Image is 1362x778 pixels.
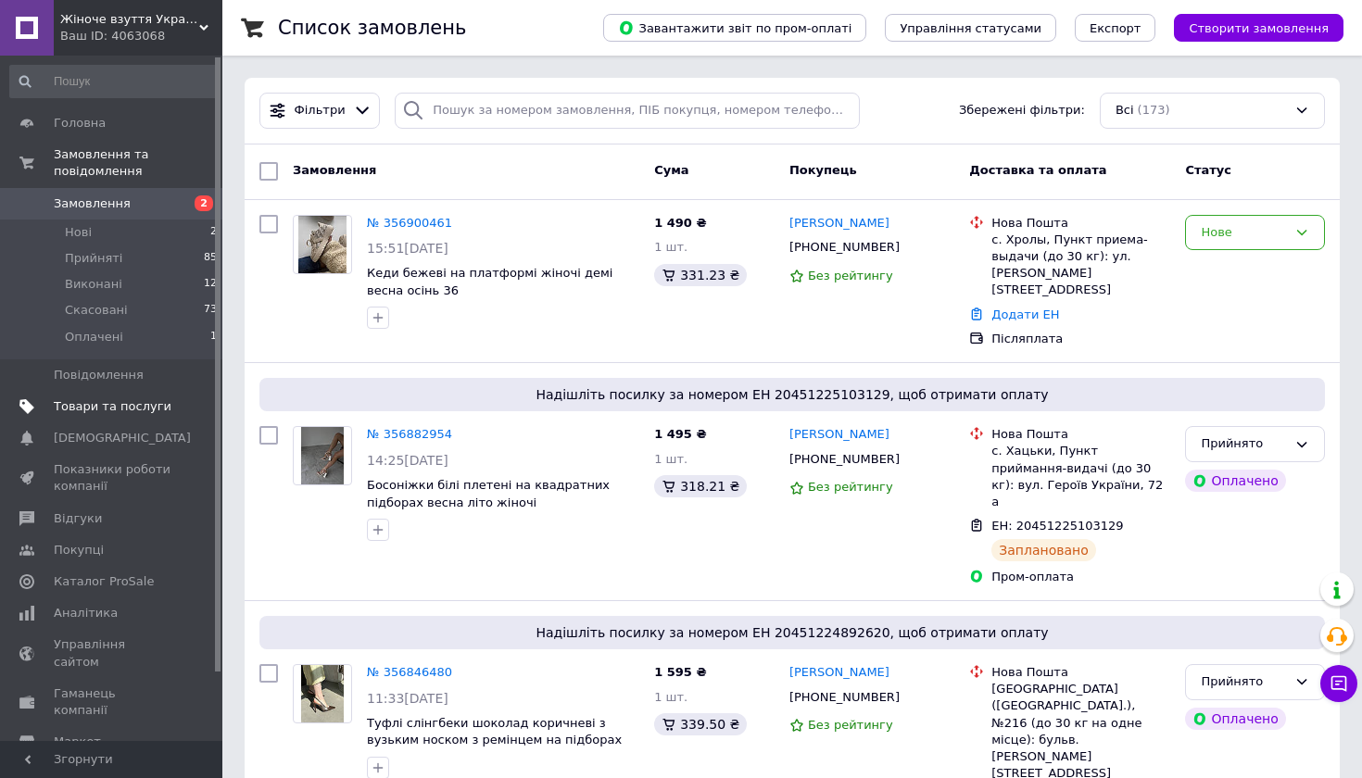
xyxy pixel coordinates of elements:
div: [PHONE_NUMBER] [786,685,903,709]
span: 85 [204,250,217,267]
a: [PERSON_NAME] [789,215,889,232]
span: Надішліть посилку за номером ЕН 20451225103129, щоб отримати оплату [267,385,1318,404]
a: [PERSON_NAME] [789,664,889,682]
span: 1 шт. [654,240,687,254]
div: 318.21 ₴ [654,475,747,497]
span: Скасовані [65,302,128,319]
a: Фото товару [293,664,352,723]
div: Прийнято [1201,434,1287,454]
div: Прийнято [1201,672,1287,692]
span: 2 [195,195,213,211]
span: Товари та послуги [54,398,171,415]
a: № 356900461 [367,216,452,230]
div: Нова Пошта [991,664,1170,681]
div: Ваш ID: 4063068 [60,28,222,44]
span: Повідомлення [54,367,144,383]
div: Оплачено [1185,470,1285,492]
span: Без рейтингу [808,718,893,732]
span: Всі [1116,102,1134,119]
input: Пошук [9,65,219,98]
span: Показники роботи компанії [54,461,171,495]
span: Без рейтингу [808,269,893,282]
button: Завантажити звіт по пром-оплаті [603,14,866,42]
div: с. Хролы, Пункт приема-выдачи (до 30 кг): ул. [PERSON_NAME][STREET_ADDRESS] [991,232,1170,299]
span: Покупці [54,542,104,558]
span: Жіноче взуття Україна [60,11,199,28]
span: 1 шт. [654,452,687,466]
span: Управління статусами [900,21,1041,35]
span: 1 [210,329,217,345]
span: Головна [54,115,106,132]
span: 14:25[DATE] [367,453,448,468]
span: Управління сайтом [54,636,171,670]
span: Аналітика [54,605,118,621]
button: Створити замовлення [1174,14,1343,42]
span: Доставка та оплата [969,163,1106,177]
input: Пошук за номером замовлення, ПІБ покупця, номером телефону, Email, номером накладної [395,93,860,129]
img: Фото товару [301,665,345,722]
span: Нові [65,224,92,241]
div: Нове [1201,223,1287,243]
a: Фото товару [293,426,352,485]
span: Статус [1185,163,1231,177]
span: 1 495 ₴ [654,427,706,441]
a: № 356882954 [367,427,452,441]
h1: Список замовлень [278,17,466,39]
span: ЕН: 20451225103129 [991,519,1123,533]
div: с. Хацьки, Пункт приймання-видачі (до 30 кг): вул. Героїв України, 72 а [991,443,1170,510]
div: Оплачено [1185,708,1285,730]
span: 1 595 ₴ [654,665,706,679]
span: Замовлення [293,163,376,177]
div: 339.50 ₴ [654,713,747,735]
span: Виконані [65,276,122,293]
span: Покупець [789,163,857,177]
span: [DEMOGRAPHIC_DATA] [54,430,191,446]
button: Управління статусами [885,14,1056,42]
span: Створити замовлення [1189,21,1329,35]
a: № 356846480 [367,665,452,679]
span: 2 [210,224,217,241]
a: Створити замовлення [1155,20,1343,34]
span: Прийняті [65,250,122,267]
span: 12 [204,276,217,293]
span: 73 [204,302,217,319]
div: Нова Пошта [991,215,1170,232]
span: 1 490 ₴ [654,216,706,230]
img: Фото товару [301,427,345,484]
span: Оплачені [65,329,123,345]
span: 1 шт. [654,690,687,704]
a: Додати ЕН [991,307,1059,321]
div: Післяплата [991,331,1170,347]
span: Каталог ProSale [54,573,154,590]
div: [PHONE_NUMBER] [786,235,903,259]
a: Кеди бежеві на платформі жіночі демі весна осінь 36 [367,266,612,297]
button: Експорт [1075,14,1156,42]
span: (173) [1138,103,1170,117]
a: Фото товару [293,215,352,274]
span: Cума [654,163,688,177]
div: [PHONE_NUMBER] [786,447,903,471]
img: Фото товару [298,216,346,273]
div: Заплановано [991,539,1096,561]
span: Експорт [1090,21,1141,35]
a: [PERSON_NAME] [789,426,889,444]
span: 11:33[DATE] [367,691,448,706]
div: Нова Пошта [991,426,1170,443]
span: Замовлення [54,195,131,212]
span: Гаманець компанії [54,685,171,719]
a: Босоніжки білі плетені на квадратних підборах весна літо жіночі [367,478,610,509]
span: Завантажити звіт по пром-оплаті [618,19,851,36]
span: Відгуки [54,510,102,527]
div: 331.23 ₴ [654,264,747,286]
span: Маркет [54,734,101,750]
span: Без рейтингу [808,480,893,494]
span: Фільтри [295,102,346,119]
div: Пром-оплата [991,569,1170,585]
span: Замовлення та повідомлення [54,146,222,180]
span: Надішліть посилку за номером ЕН 20451224892620, щоб отримати оплату [267,623,1318,642]
a: Туфлі слінгбеки шоколад коричневі з вузьким носком з ремінцем на підборах жіночі весна літо [367,716,622,764]
button: Чат з покупцем [1320,665,1357,702]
